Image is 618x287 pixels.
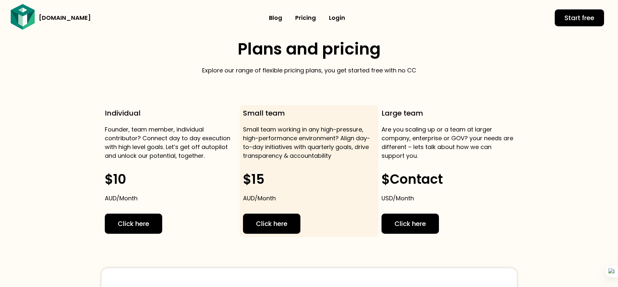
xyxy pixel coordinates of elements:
[394,218,426,229] span: Click here
[262,10,289,25] a: Blog
[382,194,514,203] p: USD/Month
[243,194,375,203] p: AUD/Month
[118,218,149,229] span: Click here
[382,214,439,234] a: Click here
[39,14,91,22] a: [DOMAIN_NAME]
[289,10,322,25] a: Pricing​
[564,13,594,23] span: Start free
[105,108,237,119] h4: Individual
[256,218,287,229] span: Click here
[243,125,375,160] p: Small team working in any high-pressure, high-performance environment? Align day-to-day initiativ...
[105,194,237,203] p: AUD/Month
[154,10,459,25] nav: Menu
[105,39,514,59] h2: Plans and pricing
[243,108,375,119] h4: Small team
[105,214,162,234] a: Click here
[322,10,352,25] a: Login
[105,171,237,187] h3: $10
[243,214,300,234] a: Click here
[382,108,514,119] h4: Large team
[555,9,604,26] a: Start free
[382,171,514,187] h3: $Contact
[243,171,375,187] h3: $15
[105,66,514,75] p: Explore our range of flexible pricing plans, you get started free with no CC
[382,125,514,160] p: Are you scaling up or a team at larger company, enterprise or GOV? your needs are different – let...
[105,125,237,160] p: Founder, team member, individual contributor? Connect day to day execution with high level goals....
